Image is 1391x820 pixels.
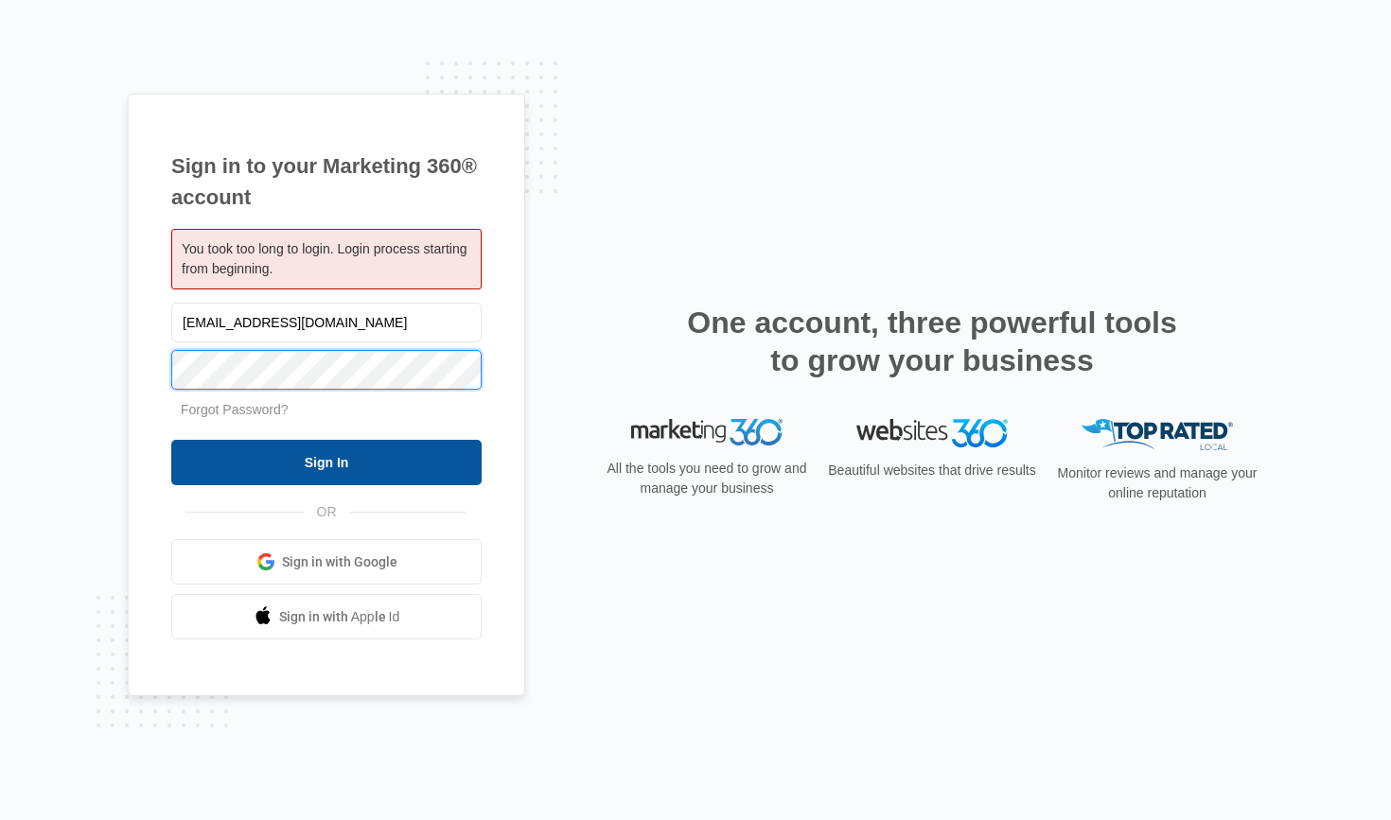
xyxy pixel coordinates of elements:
a: Sign in with Google [171,539,482,584]
span: OR [304,502,350,522]
h2: One account, three powerful tools to grow your business [681,304,1183,379]
input: Email [171,303,482,342]
p: Beautiful websites that drive results [826,461,1038,480]
p: Monitor reviews and manage your online reputation [1051,463,1263,503]
span: Sign in with Google [282,552,397,572]
span: You took too long to login. Login process starting from beginning. [182,241,467,276]
a: Sign in with Apple Id [171,594,482,639]
input: Sign In [171,440,482,485]
h1: Sign in to your Marketing 360® account [171,150,482,213]
img: Top Rated Local [1082,419,1233,450]
img: Marketing 360 [631,419,783,445]
p: All the tools you need to grow and manage your business [601,459,813,498]
a: Forgot Password? [181,402,289,417]
img: Websites 360 [856,419,1008,446]
span: Sign in with Apple Id [279,607,400,627]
